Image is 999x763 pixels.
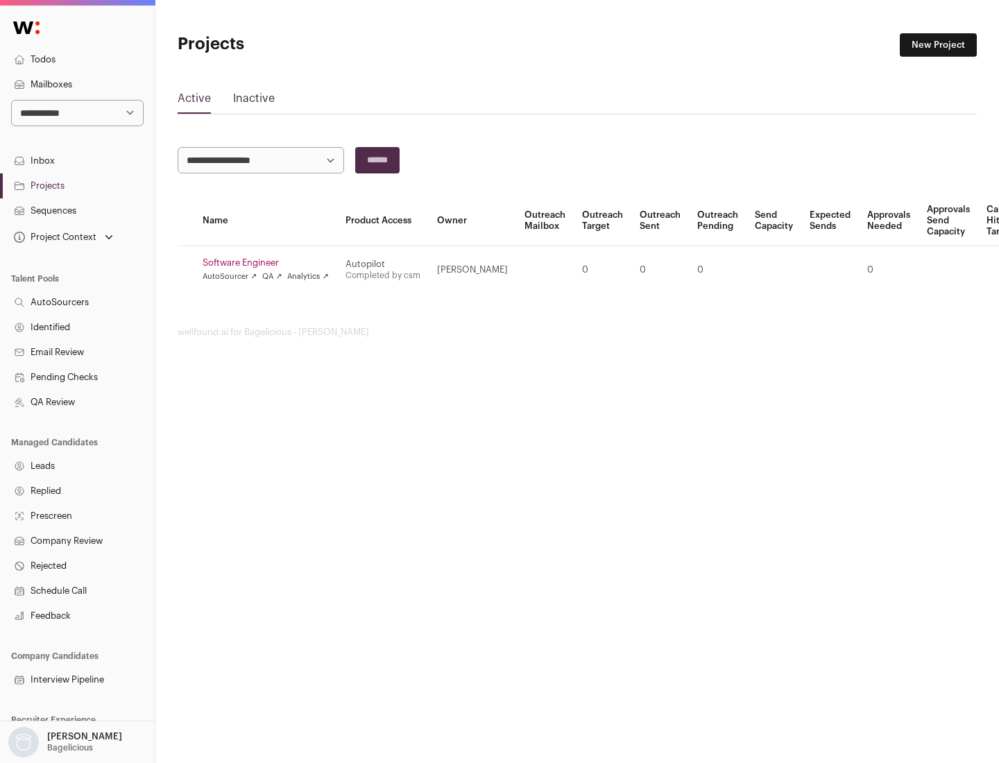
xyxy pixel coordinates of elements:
[178,33,444,55] h1: Projects
[689,196,746,246] th: Outreach Pending
[919,196,978,246] th: Approvals Send Capacity
[47,731,122,742] p: [PERSON_NAME]
[859,196,919,246] th: Approvals Needed
[801,196,859,246] th: Expected Sends
[345,259,420,270] div: Autopilot
[6,727,125,757] button: Open dropdown
[574,196,631,246] th: Outreach Target
[859,246,919,294] td: 0
[203,257,329,268] a: Software Engineer
[203,271,257,282] a: AutoSourcer ↗
[429,196,516,246] th: Owner
[516,196,574,246] th: Outreach Mailbox
[337,196,429,246] th: Product Access
[631,196,689,246] th: Outreach Sent
[178,90,211,112] a: Active
[574,246,631,294] td: 0
[900,33,977,57] a: New Project
[194,196,337,246] th: Name
[746,196,801,246] th: Send Capacity
[6,14,47,42] img: Wellfound
[262,271,282,282] a: QA ↗
[345,271,420,280] a: Completed by csm
[178,327,977,338] footer: wellfound:ai for Bagelicious - [PERSON_NAME]
[233,90,275,112] a: Inactive
[631,246,689,294] td: 0
[287,271,328,282] a: Analytics ↗
[11,232,96,243] div: Project Context
[689,246,746,294] td: 0
[47,742,93,753] p: Bagelicious
[11,228,116,247] button: Open dropdown
[429,246,516,294] td: [PERSON_NAME]
[8,727,39,757] img: nopic.png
